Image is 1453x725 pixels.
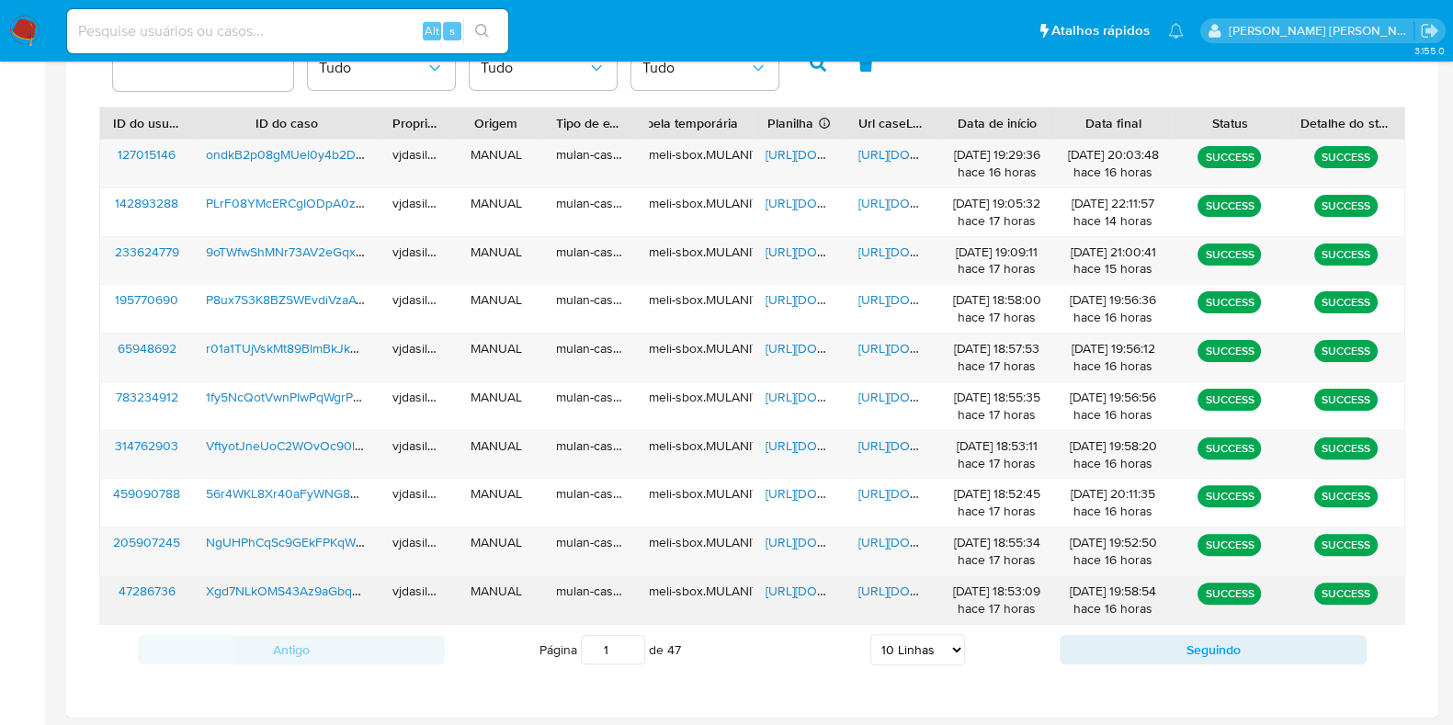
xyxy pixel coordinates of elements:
span: Alt [425,22,439,40]
span: Atalhos rápidos [1051,21,1150,40]
input: Pesquise usuários ou casos... [67,19,508,43]
p: viviane.jdasilva@mercadopago.com.br [1229,22,1414,40]
span: s [449,22,455,40]
a: Sair [1420,21,1439,40]
span: 3.155.0 [1413,43,1444,58]
a: Notificações [1168,23,1184,39]
button: search-icon [463,18,501,44]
